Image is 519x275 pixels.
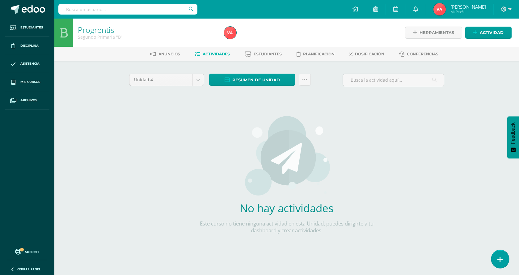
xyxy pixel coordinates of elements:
h2: No hay actividades [196,201,378,215]
a: Conferencias [399,49,438,59]
div: Segundo Primaria 'B' [78,34,217,40]
span: Soporte [25,250,40,254]
span: Anuncios [158,52,180,56]
a: Unidad 4 [129,74,204,86]
span: Cerrar panel [17,267,41,271]
a: Dosificación [349,49,384,59]
a: Anuncios [150,49,180,59]
span: Dosificación [355,52,384,56]
span: Actividades [203,52,230,56]
img: 5ef59e455bde36dc0487bc51b4dad64e.png [224,27,236,39]
a: Actividades [195,49,230,59]
h1: Progrentis [78,25,217,34]
span: Resumen de unidad [232,74,280,86]
span: Conferencias [407,52,438,56]
span: Mis cursos [20,79,40,84]
span: Feedback [510,122,516,144]
a: Progrentis [78,24,114,35]
button: Feedback - Mostrar encuesta [507,116,519,158]
a: Actividad [465,27,512,39]
a: Disciplina [5,37,49,55]
input: Busca la actividad aquí... [343,74,444,86]
span: Planificación [303,52,335,56]
span: Estudiantes [254,52,282,56]
span: Herramientas [420,27,454,38]
span: Mi Perfil [450,9,486,15]
img: activities.png [243,115,331,196]
span: Unidad 4 [134,74,188,86]
a: Herramientas [405,27,462,39]
p: Este curso no tiene ninguna actividad en esta Unidad, puedes dirigirte a tu dashboard y crear act... [196,220,378,234]
a: Soporte [7,247,47,256]
span: Estudiantes [20,25,43,30]
a: Estudiantes [245,49,282,59]
a: Archivos [5,91,49,110]
a: Planificación [297,49,335,59]
a: Estudiantes [5,19,49,37]
img: 5ef59e455bde36dc0487bc51b4dad64e.png [433,3,446,15]
span: Actividad [480,27,504,38]
a: Resumen de unidad [209,74,295,86]
span: Disciplina [20,43,39,48]
input: Busca un usuario... [58,4,197,15]
span: Asistencia [20,61,40,66]
span: [PERSON_NAME] [450,4,486,10]
span: Archivos [20,98,37,103]
a: Asistencia [5,55,49,73]
a: Mis cursos [5,73,49,91]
